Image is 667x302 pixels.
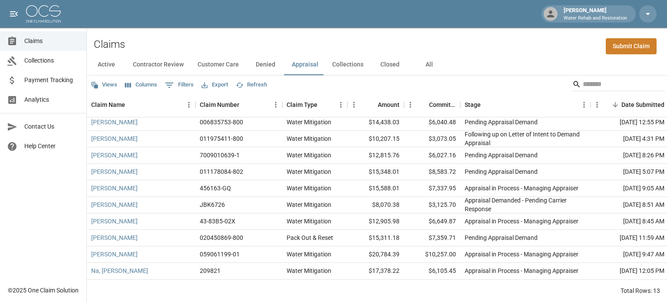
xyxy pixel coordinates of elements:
[417,99,429,111] button: Sort
[621,286,660,295] div: Total Rows: 13
[572,77,665,93] div: Search
[404,180,460,197] div: $7,337.95
[287,93,317,117] div: Claim Type
[91,250,138,259] a: [PERSON_NAME]
[123,78,159,92] button: Select columns
[200,250,240,259] div: 059061199-01
[91,93,125,117] div: Claim Name
[347,131,404,147] div: $10,207.15
[465,93,481,117] div: Stage
[287,118,331,126] div: Water Mitigation
[24,122,79,131] span: Contact Us
[126,54,191,75] button: Contractor Review
[465,130,586,147] div: Following up on Letter of Intent to Demand Appraisal
[404,263,460,279] div: $6,105.45
[91,134,138,143] a: [PERSON_NAME]
[191,54,246,75] button: Customer Care
[404,230,460,246] div: $7,359.71
[94,38,125,51] h2: Claims
[465,151,538,159] div: Pending Appraisal Demand
[89,78,119,92] button: Views
[325,54,370,75] button: Collections
[5,5,23,23] button: open drawer
[378,93,400,117] div: Amount
[24,37,79,46] span: Claims
[285,54,325,75] button: Appraisal
[91,217,138,226] a: [PERSON_NAME]
[287,134,331,143] div: Water Mitigation
[465,167,538,176] div: Pending Appraisal Demand
[404,197,460,213] div: $3,125.70
[465,118,538,126] div: Pending Appraisal Demand
[287,266,331,275] div: Water Mitigation
[465,233,538,242] div: Pending Appraisal Demand
[347,230,404,246] div: $15,311.18
[334,98,347,111] button: Menu
[200,217,235,226] div: 43-83B5-02X
[404,131,460,147] div: $3,073.05
[465,184,578,192] div: Appraisal in Process - Managing Appraiser
[606,38,657,54] a: Submit Claim
[269,98,282,111] button: Menu
[370,54,409,75] button: Closed
[200,93,239,117] div: Claim Number
[200,266,221,275] div: 209821
[24,76,79,85] span: Payment Tracking
[125,99,137,111] button: Sort
[200,118,243,126] div: 006835753-800
[91,200,138,209] a: [PERSON_NAME]
[91,233,138,242] a: [PERSON_NAME]
[287,217,331,226] div: Water Mitigation
[404,114,460,131] div: $6,040.48
[24,142,79,151] span: Help Center
[564,15,627,22] p: Water Rehab and Restoration
[200,167,243,176] div: 011178084-802
[460,93,591,117] div: Stage
[347,147,404,164] div: $12,815.76
[8,286,79,295] div: © 2025 One Claim Solution
[347,180,404,197] div: $15,588.01
[91,167,138,176] a: [PERSON_NAME]
[182,98,195,111] button: Menu
[200,184,231,192] div: 456163-GQ
[591,98,604,111] button: Menu
[287,250,331,259] div: Water Mitigation
[91,151,138,159] a: [PERSON_NAME]
[24,95,79,104] span: Analytics
[578,98,591,111] button: Menu
[287,167,331,176] div: Water Mitigation
[609,99,621,111] button: Sort
[404,246,460,263] div: $10,257.00
[481,99,493,111] button: Sort
[234,78,269,92] button: Refresh
[200,200,225,209] div: JBK6726
[239,99,251,111] button: Sort
[465,250,578,259] div: Appraisal in Process - Managing Appraiser
[347,93,404,117] div: Amount
[26,5,61,23] img: ocs-logo-white-transparent.png
[200,233,243,242] div: 020450869-800
[404,93,460,117] div: Committed Amount
[87,54,126,75] button: Active
[87,93,195,117] div: Claim Name
[404,213,460,230] div: $6,649.87
[199,78,230,92] button: Export
[347,197,404,213] div: $8,070.38
[287,184,331,192] div: Water Mitigation
[347,98,360,111] button: Menu
[404,147,460,164] div: $6,027.16
[347,213,404,230] div: $12,905.98
[465,196,586,213] div: Appraisal Demanded - Pending Carrier Response
[317,99,330,111] button: Sort
[347,263,404,279] div: $17,378.22
[87,54,667,75] div: dynamic tabs
[200,134,243,143] div: 011975411-800
[91,266,148,275] a: Na, [PERSON_NAME]
[347,164,404,180] div: $15,348.01
[91,118,138,126] a: [PERSON_NAME]
[621,93,664,117] div: Date Submitted
[366,99,378,111] button: Sort
[246,54,285,75] button: Denied
[465,266,578,275] div: Appraisal in Process - Managing Appraiser
[200,151,240,159] div: 7009010639-1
